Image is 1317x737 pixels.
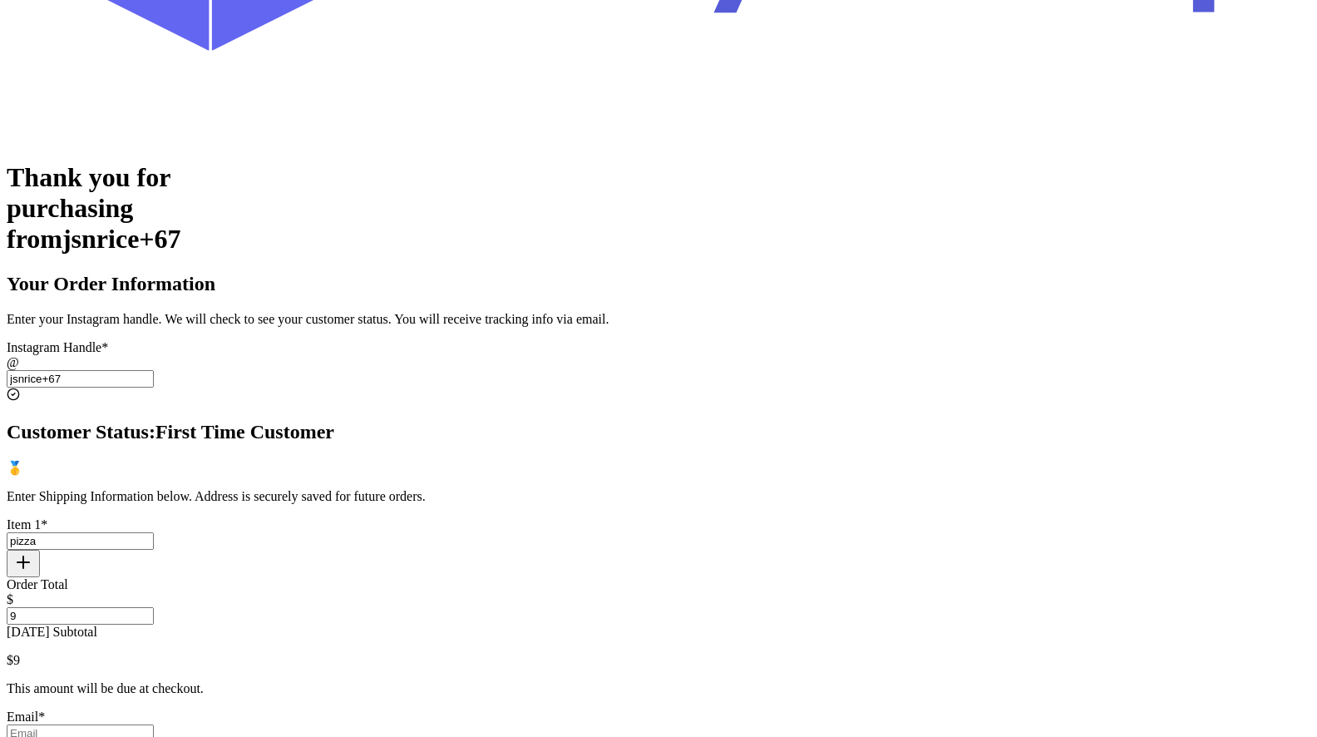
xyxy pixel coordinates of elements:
[7,532,154,550] input: ex.funky hat
[7,577,68,591] label: Order Total
[7,710,45,724] label: Email
[7,312,1310,327] p: Enter your Instagram handle. We will check to see your customer status. You will receive tracking...
[7,273,1310,295] h2: Your Order Information
[155,421,334,443] span: First Time Customer
[7,340,108,354] label: Instagram Handle
[7,517,47,532] label: Item 1
[7,489,1310,504] p: Enter Shipping Information below. Address is securely saved for future orders.
[7,355,1310,370] div: @
[62,224,181,254] span: jsnrice+67
[7,607,154,625] input: Enter Mutually Agreed Payment
[7,592,1310,607] div: $
[7,681,1310,696] p: This amount will be due at checkout.
[7,421,155,443] span: Customer Status:
[7,625,97,639] label: [DATE] Subtotal
[7,162,1310,255] h1: Thank you for purchasing from
[7,653,1310,668] p: $ 9
[7,461,23,475] span: 🥇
